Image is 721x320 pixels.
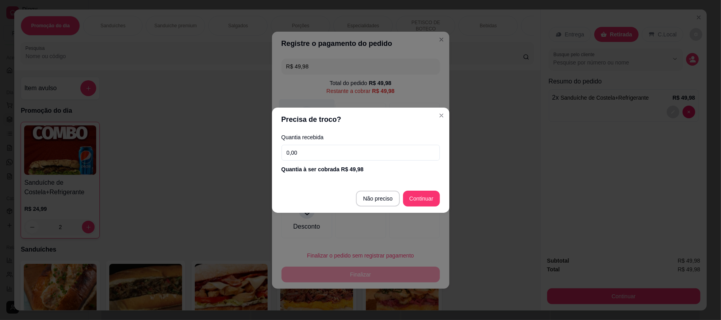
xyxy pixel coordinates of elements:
div: Quantia à ser cobrada R$ 49,98 [282,165,440,173]
button: Close [435,109,448,122]
header: Precisa de troco? [272,108,449,131]
button: Não preciso [356,191,400,206]
button: Continuar [403,191,440,206]
label: Quantia recebida [282,134,440,140]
